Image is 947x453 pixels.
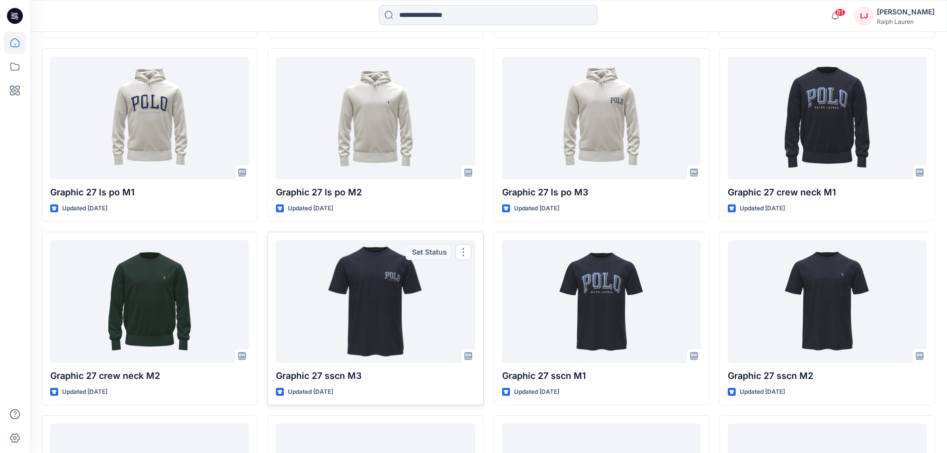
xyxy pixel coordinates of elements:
p: Updated [DATE] [62,203,107,214]
a: Graphic 27 ls po M2 [276,57,475,180]
a: Graphic 27 ls po M1 [50,57,249,180]
div: LJ [855,7,873,25]
p: Graphic 27 ls po M1 [50,185,249,199]
p: Updated [DATE] [740,203,785,214]
p: Graphic 27 crew neck M1 [728,185,927,199]
span: 81 [835,8,846,16]
div: Ralph Lauren [877,18,935,25]
p: Graphic 27 ls po M2 [276,185,475,199]
p: Updated [DATE] [740,387,785,397]
p: Updated [DATE] [288,203,333,214]
a: Graphic 27 crew neck M2 [50,240,249,363]
a: Graphic 27 sscn M2 [728,240,927,363]
div: [PERSON_NAME] [877,6,935,18]
a: Graphic 27 sscn M3 [276,240,475,363]
p: Updated [DATE] [62,387,107,397]
p: Graphic 27 ls po M3 [502,185,701,199]
p: Updated [DATE] [288,387,333,397]
p: Graphic 27 crew neck M2 [50,369,249,383]
a: Graphic 27 crew neck M1 [728,57,927,180]
p: Updated [DATE] [514,203,559,214]
p: Updated [DATE] [514,387,559,397]
p: Graphic 27 sscn M3 [276,369,475,383]
p: Graphic 27 sscn M2 [728,369,927,383]
a: Graphic 27 sscn M1 [502,240,701,363]
p: Graphic 27 sscn M1 [502,369,701,383]
a: Graphic 27 ls po M3 [502,57,701,180]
